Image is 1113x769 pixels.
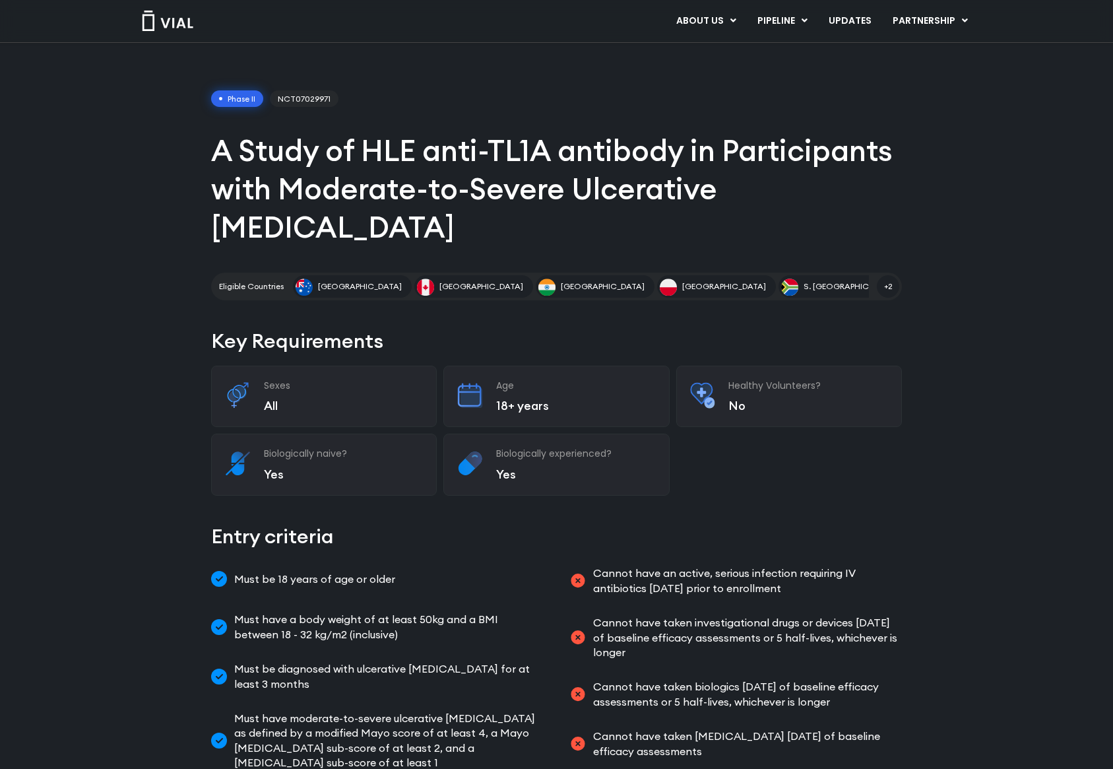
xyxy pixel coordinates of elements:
[231,612,544,642] span: Must have a body weight of at least 50kg and a BMI between 18 - 32 kg/m2 (inclusive)
[882,10,978,32] a: PARTNERSHIPMenu Toggle
[590,729,903,758] span: Cannot have taken [MEDICAL_DATA] [DATE] of baseline efficacy assessments
[264,380,424,391] h3: Sexes
[496,380,656,391] h3: Age
[781,279,798,296] img: S. Africa
[590,566,903,595] span: Cannot have an active, serious infection requiring IV antibiotics [DATE] prior to enrollment
[666,10,746,32] a: ABOUT USMenu Toggle
[561,281,645,292] span: [GEOGRAPHIC_DATA]
[877,275,899,298] span: +2
[270,90,338,108] span: NCT07029971
[264,398,424,413] p: All
[264,448,424,459] h3: Biologically naive?
[417,279,434,296] img: Canada
[496,448,656,459] h3: Biologically experienced?
[296,279,313,296] img: Australia
[590,679,903,709] span: Cannot have taken biologics [DATE] of baseline efficacy assessments or 5 half-lives, whichever is...
[231,566,395,592] span: Must be 18 years of age or older
[211,90,263,108] span: Phase II
[439,281,523,292] span: [GEOGRAPHIC_DATA]
[318,281,402,292] span: [GEOGRAPHIC_DATA]
[211,522,902,551] h2: Entry criteria
[728,398,888,413] p: No
[496,398,656,413] p: 18+ years
[590,615,903,659] span: Cannot have taken investigational drugs or devices [DATE] of baseline efficacy assessments or 5 h...
[231,661,544,691] span: Must be diagnosed with ulcerative [MEDICAL_DATA] for at least 3 months
[804,281,897,292] span: S. [GEOGRAPHIC_DATA]
[496,467,656,482] p: Yes
[211,131,902,246] h1: A Study of HLE anti-TL1A antibody in Participants with Moderate-to-Severe Ulcerative [MEDICAL_DATA]
[211,327,902,355] h2: Key Requirements
[538,279,556,296] img: India
[660,279,677,296] img: Poland
[728,380,888,391] h3: Healthy Volunteers?
[219,281,284,292] h2: Eligible Countries
[264,467,424,482] p: Yes
[818,10,881,32] a: UPDATES
[682,281,766,292] span: [GEOGRAPHIC_DATA]
[141,11,194,31] img: Vial Logo
[747,10,817,32] a: PIPELINEMenu Toggle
